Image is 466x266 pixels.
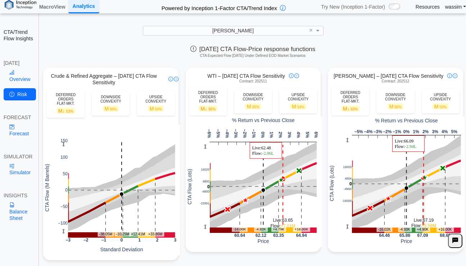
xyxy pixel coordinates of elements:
div: DEFERRED ORDERS FLAT-MKT. [193,91,223,104]
div: UPSIDE CONVEXITY [425,93,456,102]
span: [DATE] CTA Flow-Price response functions [190,46,315,53]
a: Risk [4,88,36,100]
span: M [388,103,404,109]
span: Crude & Refined Aggregate – [DATE] CTA Flow Sensitivity [43,73,164,86]
span: 54% [297,105,304,109]
div: FORECAST [4,114,35,121]
div: DEFERRED ORDERS FLAT-MKT. [50,93,81,106]
span: M [341,105,360,112]
div: SIMULATOR [4,153,35,160]
img: info-icon.svg [168,77,173,81]
span: WTI – [DATE] CTA Flow Sensitivity [207,73,285,79]
div: DOWNSIDE CONVEXITY [380,93,411,102]
div: INSIGHTS [4,192,35,199]
div: DOWNSIDE CONVEXITY [238,93,268,102]
span: M [103,105,119,112]
span: ↓ [63,108,65,114]
span: M [56,108,75,114]
div: [DATE] [4,60,35,66]
span: M [199,105,217,112]
span: 86% [394,105,402,109]
div: DOWNSIDE CONVEXITY [95,95,126,104]
img: plus-icon.svg [174,77,178,81]
img: info-icon.svg [289,73,294,78]
span: Contract: 202511 [239,79,267,84]
span: 54% [155,107,162,111]
a: Resources [416,4,440,10]
span: 85% [252,105,259,109]
span: ↓ [205,106,207,112]
span: 56% [208,107,216,111]
span: M [433,103,449,109]
div: DEFERRED ORDERS FLAT-MKT. [335,91,366,104]
span: 89% [110,107,117,111]
h2: CTA/Trend Flow Insights [4,29,35,42]
span: Contract: 202512 [382,79,410,84]
a: wassim [445,4,466,10]
a: Forecast [4,121,35,139]
img: plus-icon.svg [294,73,299,78]
a: Simulator [4,160,36,179]
span: [PERSON_NAME] – [DATE] CTA Flow Sensitivity [334,73,443,79]
div: UPSIDE CONVEXITY [140,95,171,104]
span: 60% [351,107,358,111]
img: info-icon.svg [447,73,452,78]
h5: CTA Expected Flow [DATE] Under Defined EOD Market Scenarios [42,54,464,58]
span: M [148,105,164,112]
a: Overview [4,67,36,85]
span: [PERSON_NAME] [212,28,254,33]
img: plus-icon.svg [453,73,457,78]
span: ↓ [347,106,350,112]
a: Balance Sheet [4,199,35,224]
span: 50% [439,105,447,109]
span: Clear value [308,26,314,35]
a: MacroView [36,1,68,13]
span: 53% [66,109,73,113]
span: M [245,103,261,109]
h2: Powered by Inception 1-Factor CTA/Trend Index [159,2,280,12]
span: M [290,103,306,109]
span: × [309,27,313,33]
div: UPSIDE CONVEXITY [283,93,313,102]
span: Try New (Inception 1-Factor) [321,4,385,10]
